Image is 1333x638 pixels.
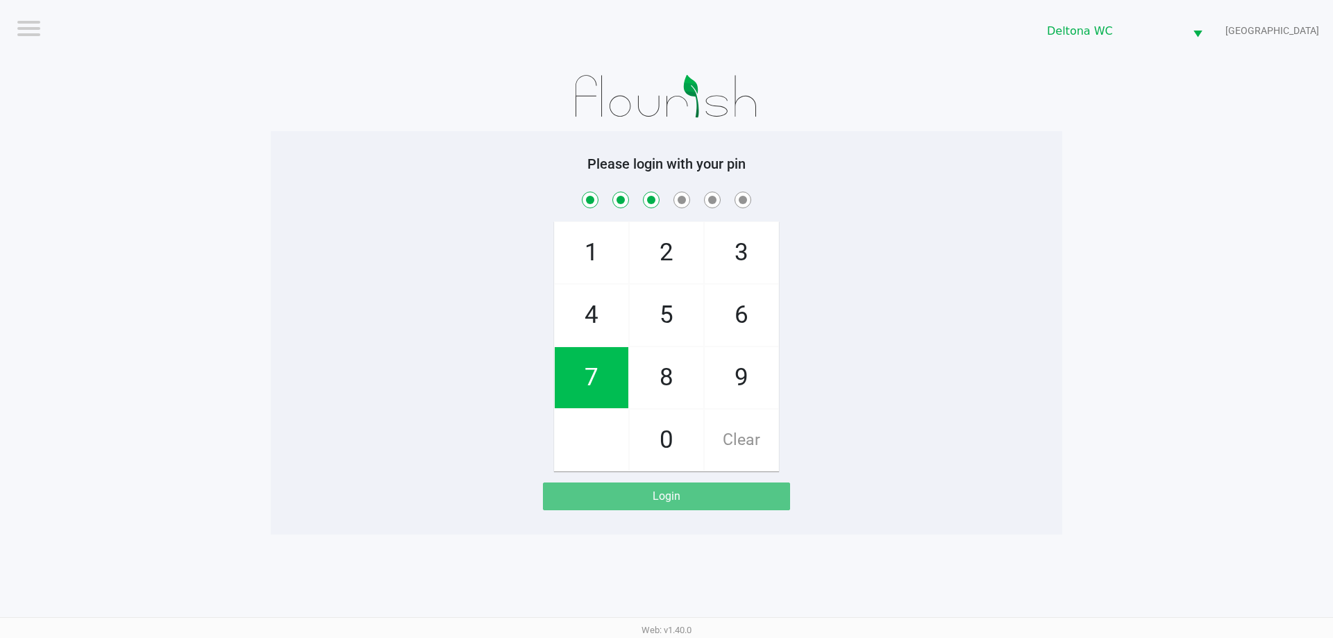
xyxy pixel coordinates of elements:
span: 9 [705,347,778,408]
span: 3 [705,222,778,283]
span: 8 [630,347,703,408]
span: 0 [630,410,703,471]
span: Web: v1.40.0 [642,625,691,635]
span: 1 [555,222,628,283]
span: 4 [555,285,628,346]
h5: Please login with your pin [281,156,1052,172]
span: 5 [630,285,703,346]
span: [GEOGRAPHIC_DATA] [1225,24,1319,38]
span: 2 [630,222,703,283]
span: 6 [705,285,778,346]
span: 7 [555,347,628,408]
span: Clear [705,410,778,471]
span: Deltona WC [1047,23,1176,40]
button: Select [1184,15,1211,47]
